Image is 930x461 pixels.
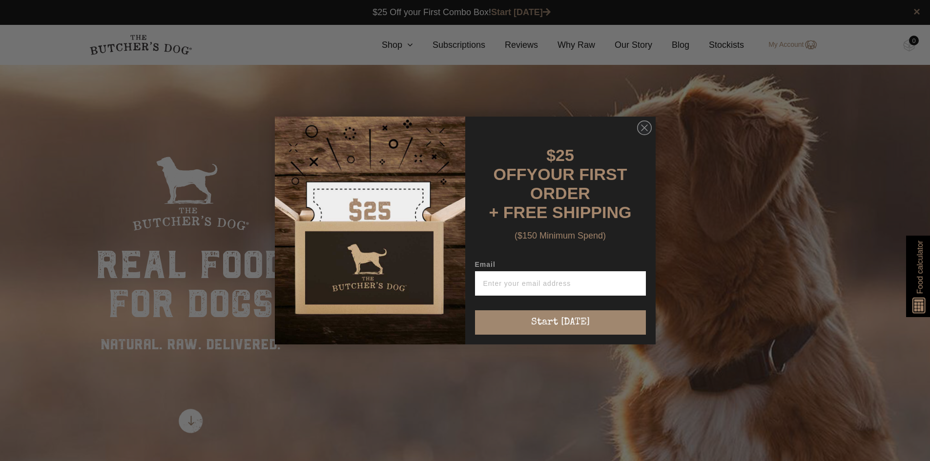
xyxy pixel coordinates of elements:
button: Close dialog [637,120,652,135]
span: ($150 Minimum Spend) [515,231,606,241]
input: Enter your email address [475,271,646,296]
span: Food calculator [914,241,926,294]
img: d0d537dc-5429-4832-8318-9955428ea0a1.jpeg [275,117,465,344]
span: YOUR FIRST ORDER + FREE SHIPPING [489,165,632,221]
button: Start [DATE] [475,310,646,335]
label: Email [475,261,646,271]
span: $25 OFF [494,146,574,183]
